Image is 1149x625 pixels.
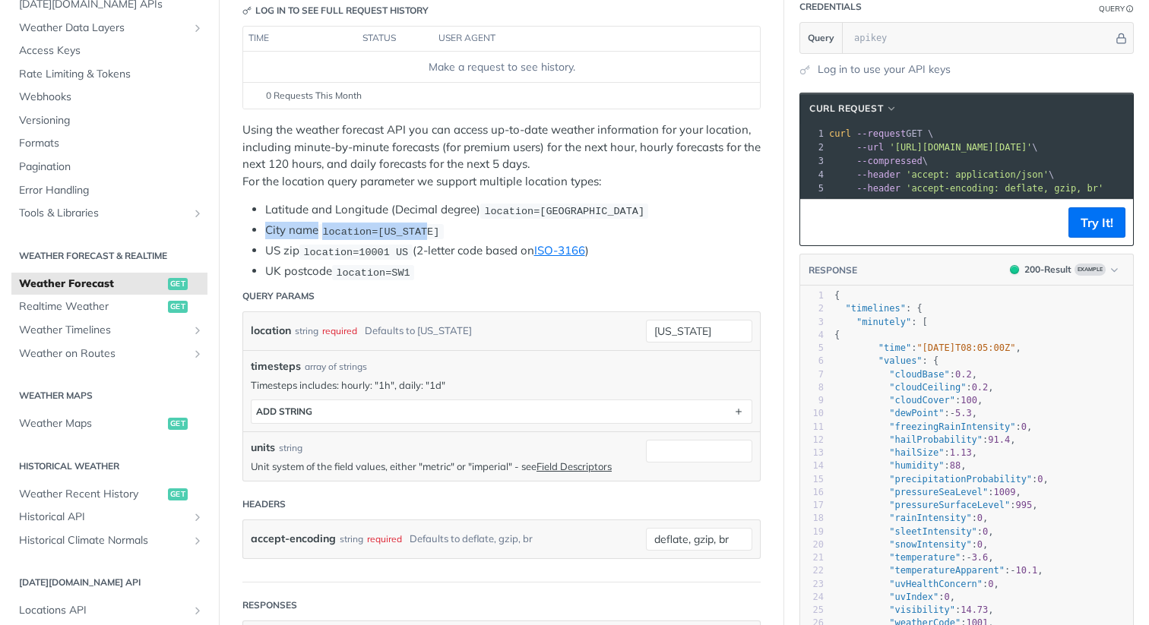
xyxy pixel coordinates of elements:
a: Error Handling [11,179,207,202]
div: 4 [800,329,824,342]
span: 0 [1021,421,1027,432]
div: 3 [800,154,826,168]
span: Weather Maps [19,416,164,431]
div: 7 [800,368,824,381]
div: 22 [800,564,824,577]
a: Versioning [11,109,207,132]
span: --header [856,183,901,194]
div: ADD string [256,406,312,417]
div: 25 [800,604,824,617]
span: "temperatureApparent" [889,565,1005,576]
button: Show subpages for Weather Data Layers [191,22,204,34]
div: string [340,528,363,550]
button: Show subpages for Historical API [191,511,204,523]
div: 23 [800,578,824,591]
span: : , [834,487,1021,497]
span: : { [834,355,939,366]
a: Rate Limiting & Tokens [11,63,207,86]
div: 14 [800,459,824,472]
div: 12 [800,434,824,447]
div: 3 [800,316,824,329]
button: Show subpages for Locations API [191,604,204,617]
span: Pagination [19,159,204,175]
span: - [1010,565,1015,576]
a: Weather Mapsget [11,412,207,435]
span: 0.2 [955,369,972,380]
span: get [168,278,188,290]
li: US zip (2-letter code based on ) [265,242,761,260]
button: Hide [1113,30,1129,46]
li: UK postcode [265,263,761,280]
span: Historical Climate Normals [19,533,188,548]
span: "sleetIntensity" [889,526,977,537]
div: 1 [800,127,826,140]
span: --request [856,128,906,139]
span: Error Handling [19,183,204,198]
span: "humidity" [889,460,944,471]
div: 6 [800,355,824,368]
a: Field Descriptors [537,460,612,472]
a: Weather TimelinesShow subpages for Weather Timelines [11,319,207,342]
span: "precipitationProbability" [889,474,1032,485]
div: 16 [800,486,824,499]
span: --header [856,169,901,180]
span: Tools & Libraries [19,206,188,221]
span: --compressed [856,156,923,166]
div: 8 [800,381,824,394]
div: 10 [800,407,824,420]
div: 19 [800,526,824,538]
span: : , [834,565,1043,576]
div: Query [1099,3,1125,14]
span: 88 [950,460,961,471]
i: Information [1126,5,1134,13]
span: "hailProbability" [889,434,983,445]
div: 200 - Result [1024,263,1071,276]
span: "hailSize" [889,447,944,458]
span: get [168,488,188,500]
span: "snowIntensity" [889,539,971,550]
span: Query [808,31,834,45]
div: 5 [800,342,824,355]
h2: Weather Maps [11,389,207,402]
span: \ [829,142,1038,153]
span: "temperature" [889,552,961,563]
span: 100 [961,395,977,406]
label: units [251,440,275,456]
input: apikey [847,23,1113,53]
span: "cloudBase" [889,369,949,380]
span: get [168,301,188,313]
span: GET \ [829,128,933,139]
span: Versioning [19,113,204,128]
div: 9 [800,394,824,407]
span: "uvIndex" [889,592,939,602]
span: Weather Recent History [19,487,164,502]
a: Weather Recent Historyget [11,483,207,506]
label: accept-encoding [251,528,336,550]
span: { [834,290,840,301]
a: Historical APIShow subpages for Historical API [11,506,207,529]
span: "freezingRainIntensity" [889,421,1015,432]
a: Log in to use your API keys [818,62,951,77]
div: 21 [800,551,824,564]
span: : , [834,500,1037,510]
span: get [168,418,188,430]
div: array of strings [305,360,367,374]
span: "cloudCover" [889,395,955,406]
div: Make a request to see history. [249,59,754,75]
a: Webhooks [11,86,207,109]
th: user agent [433,27,730,51]
button: Copy to clipboard [808,211,829,234]
span: : , [834,447,977,458]
a: Realtime Weatherget [11,295,207,318]
div: 17 [800,499,824,512]
div: Defaults to [US_STATE] [365,320,472,342]
a: Historical Climate NormalsShow subpages for Historical Climate Normals [11,529,207,552]
span: 0 [945,592,950,602]
span: 3.6 [972,552,989,563]
span: Realtime Weather [19,299,164,314]
span: "time" [878,342,911,353]
span: 91.4 [988,434,1010,445]
a: Tools & LibrariesShow subpages for Tools & Libraries [11,202,207,225]
button: Query [800,23,843,53]
span: Webhooks [19,90,204,105]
